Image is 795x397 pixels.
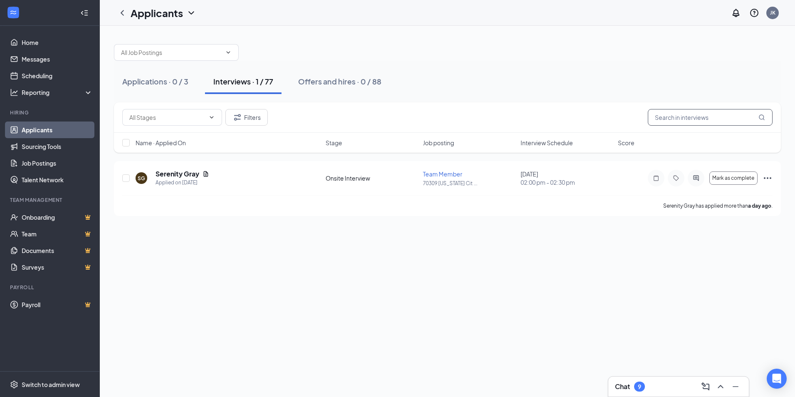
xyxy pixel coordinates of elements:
[615,382,630,391] h3: Chat
[22,242,93,259] a: DocumentsCrown
[156,179,209,187] div: Applied on [DATE]
[767,369,787,389] div: Open Intercom Messenger
[22,171,93,188] a: Talent Network
[10,109,91,116] div: Hiring
[712,175,754,181] span: Mark as complete
[129,113,205,122] input: All Stages
[758,114,765,121] svg: MagnifyingGlass
[136,139,186,147] span: Name · Applied On
[138,175,145,182] div: SG
[618,139,635,147] span: Score
[709,171,758,185] button: Mark as complete
[731,382,741,392] svg: Minimize
[22,88,93,97] div: Reporting
[423,139,454,147] span: Job posting
[749,8,759,18] svg: QuestionInfo
[9,8,17,17] svg: WorkstreamLogo
[213,76,273,87] div: Interviews · 1 / 77
[22,51,93,67] a: Messages
[521,178,613,186] span: 02:00 pm - 02:30 pm
[22,259,93,275] a: SurveysCrown
[729,380,742,393] button: Minimize
[716,382,726,392] svg: ChevronUp
[22,380,80,389] div: Switch to admin view
[121,48,222,57] input: All Job Postings
[423,170,462,178] span: Team Member
[22,138,93,155] a: Sourcing Tools
[770,9,775,16] div: JK
[22,122,93,138] a: Applicants
[10,88,18,97] svg: Analysis
[731,8,741,18] svg: Notifications
[651,175,661,181] svg: Note
[186,8,196,18] svg: ChevronDown
[648,109,773,126] input: Search in interviews
[326,139,342,147] span: Stage
[423,180,515,187] p: 70309 [US_STATE] Cit ...
[156,169,199,179] h5: Serenity Gray
[701,382,711,392] svg: ComposeMessage
[10,380,18,389] svg: Settings
[10,196,91,203] div: Team Management
[117,8,127,18] svg: ChevronLeft
[763,173,773,183] svg: Ellipses
[22,209,93,226] a: OnboardingCrown
[202,171,209,177] svg: Document
[22,155,93,171] a: Job Postings
[638,383,641,390] div: 9
[521,139,573,147] span: Interview Schedule
[225,49,232,56] svg: ChevronDown
[22,34,93,51] a: Home
[232,112,242,122] svg: Filter
[22,226,93,242] a: TeamCrown
[748,203,771,209] b: a day ago
[298,76,381,87] div: Offers and hires · 0 / 88
[714,380,727,393] button: ChevronUp
[225,109,268,126] button: Filter Filters
[80,9,89,17] svg: Collapse
[691,175,701,181] svg: ActiveChat
[671,175,681,181] svg: Tag
[663,202,773,209] p: Serenity Gray has applied more than .
[326,174,418,182] div: Onsite Interview
[521,170,613,186] div: [DATE]
[131,6,183,20] h1: Applicants
[699,380,712,393] button: ComposeMessage
[22,67,93,84] a: Scheduling
[22,296,93,313] a: PayrollCrown
[208,114,215,121] svg: ChevronDown
[10,284,91,291] div: Payroll
[122,76,188,87] div: Applications · 0 / 3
